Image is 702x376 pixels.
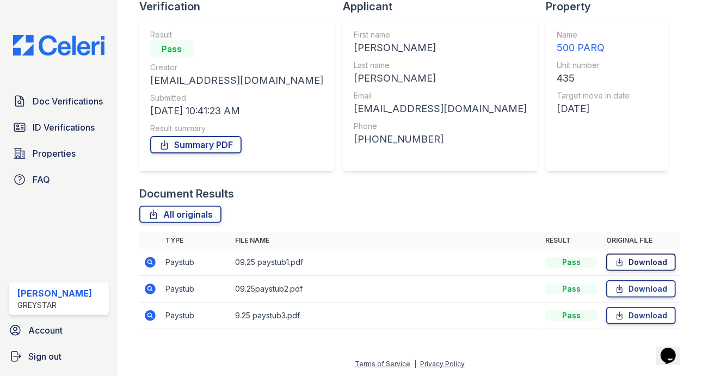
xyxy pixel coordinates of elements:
[139,186,234,201] div: Document Results
[557,29,630,56] a: Name 500 PARQ
[545,283,598,294] div: Pass
[150,40,194,58] div: Pass
[557,71,630,86] div: 435
[33,173,50,186] span: FAQ
[606,254,676,271] a: Download
[161,249,231,276] td: Paystub
[354,60,527,71] div: Last name
[28,350,61,363] span: Sign out
[354,40,527,56] div: [PERSON_NAME]
[33,147,76,160] span: Properties
[354,29,527,40] div: First name
[231,249,541,276] td: 09.25 paystub1.pdf
[150,29,323,40] div: Result
[545,257,598,268] div: Pass
[354,71,527,86] div: [PERSON_NAME]
[557,90,630,101] div: Target move in date
[139,206,221,223] a: All originals
[33,121,95,134] span: ID Verifications
[606,307,676,324] a: Download
[4,346,113,367] a: Sign out
[161,232,231,249] th: Type
[28,324,63,337] span: Account
[656,332,691,365] iframe: chat widget
[557,101,630,116] div: [DATE]
[231,232,541,249] th: File name
[354,132,527,147] div: [PHONE_NUMBER]
[150,123,323,134] div: Result summary
[354,121,527,132] div: Phone
[541,232,602,249] th: Result
[606,280,676,298] a: Download
[150,62,323,73] div: Creator
[557,29,630,40] div: Name
[545,310,598,321] div: Pass
[9,116,109,138] a: ID Verifications
[557,40,630,56] div: 500 PARQ
[231,276,541,303] td: 09.25paystub2.pdf
[557,60,630,71] div: Unit number
[161,303,231,329] td: Paystub
[354,101,527,116] div: [EMAIL_ADDRESS][DOMAIN_NAME]
[17,300,92,311] div: Greystar
[9,90,109,112] a: Doc Verifications
[150,93,323,103] div: Submitted
[602,232,680,249] th: Original file
[414,360,416,368] div: |
[4,35,113,56] img: CE_Logo_Blue-a8612792a0a2168367f1c8372b55b34899dd931a85d93a1a3d3e32e68fde9ad4.png
[150,136,242,153] a: Summary PDF
[420,360,465,368] a: Privacy Policy
[231,303,541,329] td: 9.25 paystub3.pdf
[9,169,109,190] a: FAQ
[17,287,92,300] div: [PERSON_NAME]
[33,95,103,108] span: Doc Verifications
[355,360,410,368] a: Terms of Service
[150,73,323,88] div: [EMAIL_ADDRESS][DOMAIN_NAME]
[354,90,527,101] div: Email
[150,103,323,119] div: [DATE] 10:41:23 AM
[161,276,231,303] td: Paystub
[4,319,113,341] a: Account
[9,143,109,164] a: Properties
